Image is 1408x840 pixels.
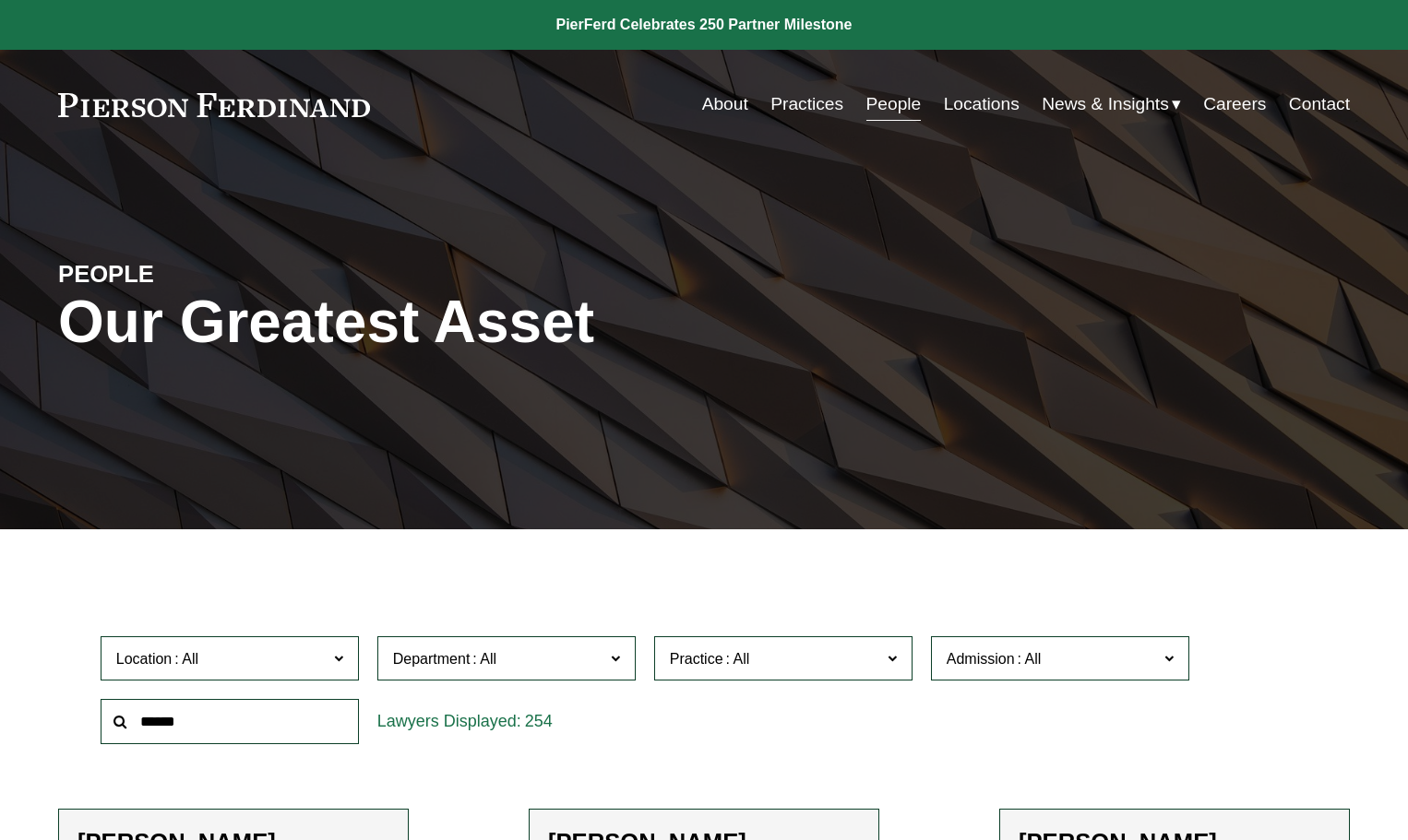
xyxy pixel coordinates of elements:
a: Practices [770,87,843,122]
a: Locations [944,87,1020,122]
a: folder dropdown [1042,87,1181,122]
a: People [866,87,922,122]
a: About [702,87,748,122]
span: 254 [525,712,553,730]
span: Practice [670,651,723,667]
span: Department [393,651,471,667]
span: News & Insights [1042,89,1169,121]
h4: PEOPLE [58,259,381,289]
span: Admission [947,651,1015,667]
span: Location [116,651,173,667]
h1: Our Greatest Asset [58,289,919,356]
a: Contact [1289,87,1350,122]
a: Careers [1203,87,1266,122]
